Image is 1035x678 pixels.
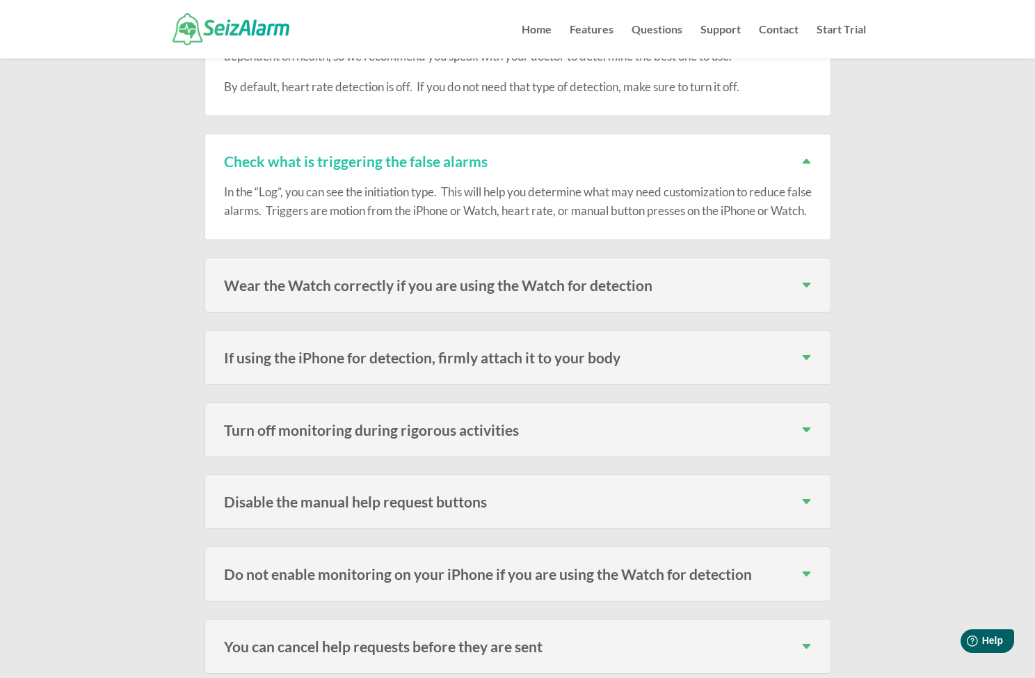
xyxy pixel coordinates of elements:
h3: Turn off monitoring during rigorous activities [224,423,812,437]
a: Questions [632,24,682,58]
a: Start Trial [817,24,866,58]
h3: Check what is triggering the false alarms [224,154,812,168]
a: Features [570,24,613,58]
h3: Wear the Watch correctly if you are using the Watch for detection [224,278,812,292]
p: By default, heart rate detection is off. If you do not need that type of detection, make sure to ... [224,77,812,96]
a: Support [700,24,741,58]
h3: You can cancel help requests before they are sent [224,639,812,654]
p: In the “Log”, you can see the initiation type. This will help you determine what may need customi... [224,182,812,220]
a: Contact [759,24,799,58]
a: Home [522,24,552,58]
iframe: Help widget launcher [911,624,1020,663]
h3: Do not enable monitoring on your iPhone if you are using the Watch for detection [224,567,812,581]
h3: If using the iPhone for detection, firmly attach it to your body [224,350,812,365]
img: SeizAlarm [172,13,290,45]
h3: Disable the manual help request buttons [224,494,812,509]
